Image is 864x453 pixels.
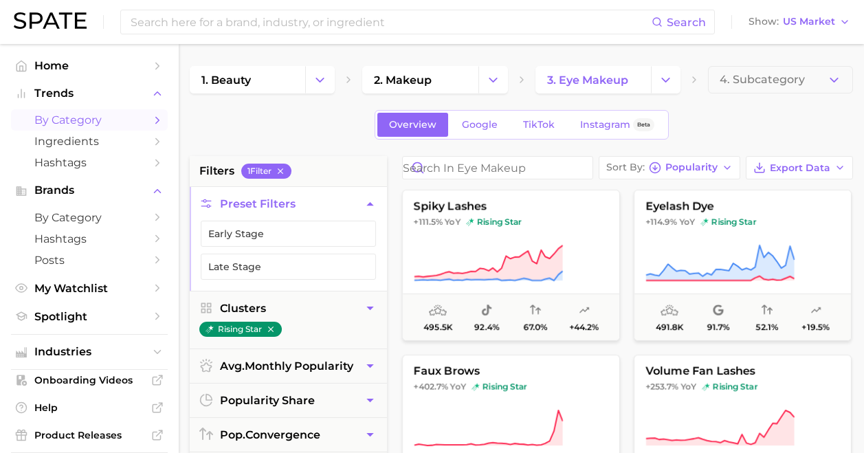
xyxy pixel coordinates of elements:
[201,254,376,280] button: Late Stage
[377,113,448,137] a: Overview
[637,119,650,131] span: Beta
[680,382,696,393] span: YoY
[11,342,168,362] button: Industries
[770,162,830,174] span: Export Data
[129,10,652,34] input: Search here for a brand, industry, or ingredient
[708,66,853,93] button: 4. Subcategory
[462,119,498,131] span: Google
[403,365,619,377] span: faux brows
[403,200,619,212] span: spiky lashes
[667,16,706,29] span: Search
[11,250,168,271] a: Posts
[34,113,144,126] span: by Category
[547,74,628,87] span: 3. eye makeup
[745,13,854,31] button: ShowUS Market
[472,383,480,391] img: rising star
[450,113,509,137] a: Google
[810,302,821,319] span: popularity predicted growth: Likely
[599,156,740,179] button: Sort ByPopularity
[34,374,144,386] span: Onboarding Videos
[190,418,387,452] button: pop.convergence
[472,382,527,393] span: rising star
[34,232,144,245] span: Hashtags
[474,322,499,332] span: 92.4%
[466,217,522,228] span: rising star
[700,217,756,228] span: rising star
[11,109,168,131] a: by Category
[34,254,144,267] span: Posts
[206,325,214,333] img: rising star
[429,302,447,319] span: average monthly popularity: Low Popularity
[783,18,835,25] span: US Market
[220,302,266,315] span: Clusters
[580,119,630,131] span: Instagram
[34,429,144,441] span: Product Releases
[634,200,851,212] span: eyelash dye
[190,187,387,221] button: Preset Filters
[713,302,724,319] span: popularity share: Google
[305,66,335,93] button: Change Category
[523,119,555,131] span: TikTok
[579,302,590,319] span: popularity predicted growth: Very Likely
[450,382,466,393] span: YoY
[656,322,684,332] span: 491.8k
[466,218,474,226] img: rising star
[34,401,144,414] span: Help
[535,66,651,93] a: 3. eye makeup
[11,207,168,228] a: by Category
[11,83,168,104] button: Trends
[34,156,144,169] span: Hashtags
[402,190,620,341] button: spiky lashes+111.5% YoYrising starrising star495.5k92.4%67.0%+44.2%
[665,164,718,171] span: Popularity
[241,164,291,179] button: 1Filter
[707,322,730,332] span: 91.7%
[762,302,773,319] span: popularity convergence: Medium Convergence
[11,370,168,390] a: Onboarding Videos
[190,384,387,417] button: popularity share
[201,74,251,87] span: 1. beauty
[568,113,666,137] a: InstagramBeta
[11,152,168,173] a: Hashtags
[34,346,144,358] span: Industries
[34,87,144,100] span: Trends
[679,217,695,228] span: YoY
[190,291,387,325] button: Clusters
[389,119,436,131] span: Overview
[11,180,168,201] button: Brands
[220,394,315,407] span: popularity share
[11,397,168,418] a: Help
[220,197,296,210] span: Preset Filters
[478,66,508,93] button: Change Category
[634,365,851,377] span: volume fan lashes
[645,382,678,392] span: +253.7%
[374,74,432,87] span: 2. makeup
[511,113,566,137] a: TikTok
[34,135,144,148] span: Ingredients
[34,59,144,72] span: Home
[220,360,245,373] abbr: average
[606,164,645,171] span: Sort By
[756,322,778,332] span: 52.1%
[634,190,852,341] button: eyelash dye+114.9% YoYrising starrising star491.8k91.7%52.1%+19.5%
[700,218,709,226] img: rising star
[34,211,144,224] span: by Category
[220,428,245,441] abbr: popularity index
[362,66,478,93] a: 2. makeup
[569,322,599,332] span: +44.2%
[481,302,492,319] span: popularity share: TikTok
[190,66,305,93] a: 1. beauty
[199,322,282,337] button: rising star
[11,306,168,327] a: Spotlight
[11,131,168,152] a: Ingredients
[201,221,376,247] button: Early Stage
[220,428,320,441] span: convergence
[199,163,234,179] span: filters
[661,302,678,319] span: average monthly popularity: Low Popularity
[746,156,853,179] button: Export Data
[190,349,387,383] button: avg.monthly popularity
[34,310,144,323] span: Spotlight
[702,383,710,391] img: rising star
[11,228,168,250] a: Hashtags
[403,157,592,179] input: Search in eye makeup
[802,322,830,332] span: +19.5%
